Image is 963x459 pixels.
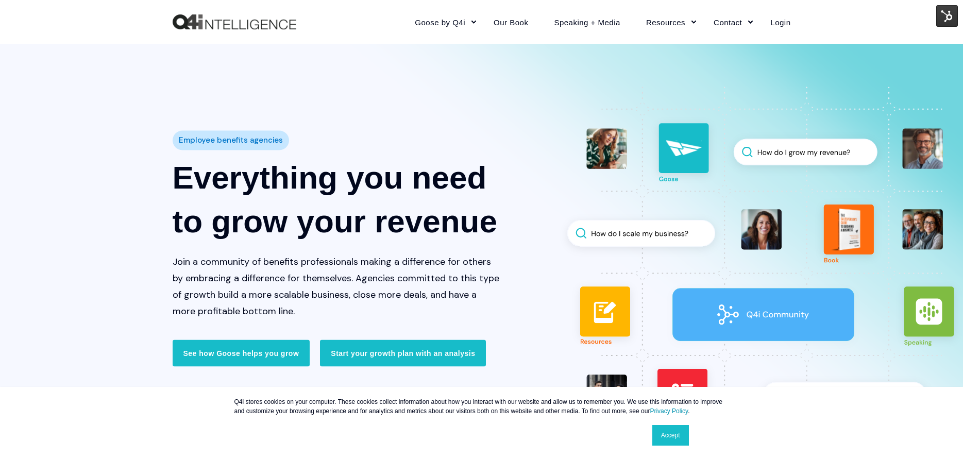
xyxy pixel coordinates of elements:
h1: Everything you need to grow your revenue [173,156,500,243]
p: Q4i stores cookies on your computer. These cookies collect information about how you interact wit... [234,397,729,416]
img: Q4intelligence, LLC logo [173,14,296,30]
a: See how Goose helps you grow [173,340,310,367]
p: Join a community of benefits professionals making a difference for others by embracing a differen... [173,253,500,319]
a: Privacy Policy [650,407,688,415]
a: Back to Home [173,14,296,30]
a: Start your growth plan with an analysis [320,340,486,367]
a: Accept [652,425,689,446]
span: Employee benefits agencies [179,133,283,148]
img: HubSpot Tools Menu Toggle [936,5,958,27]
